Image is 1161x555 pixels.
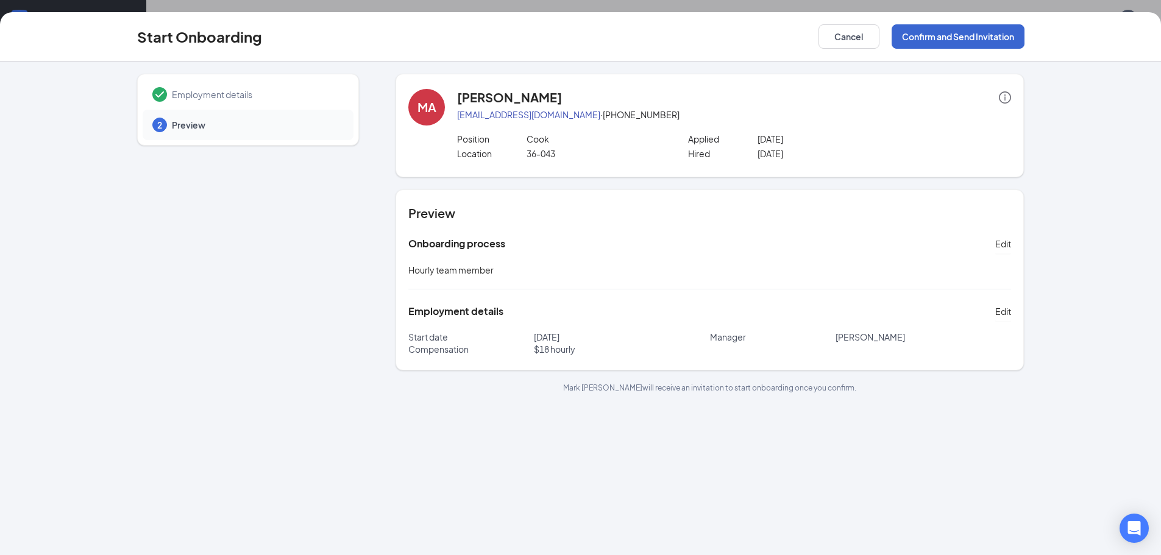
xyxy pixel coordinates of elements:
[157,119,162,131] span: 2
[457,109,600,120] a: [EMAIL_ADDRESS][DOMAIN_NAME]
[408,331,534,343] p: Start date
[995,305,1011,317] span: Edit
[688,147,758,160] p: Hired
[999,91,1011,104] span: info-circle
[527,133,665,145] p: Cook
[836,331,1012,343] p: [PERSON_NAME]
[818,24,879,49] button: Cancel
[408,264,494,275] span: Hourly team member
[710,331,836,343] p: Manager
[1120,514,1149,543] div: Open Intercom Messenger
[457,89,562,106] h4: [PERSON_NAME]
[688,133,758,145] p: Applied
[892,24,1024,49] button: Confirm and Send Invitation
[137,26,262,47] h3: Start Onboarding
[457,133,527,145] p: Position
[396,383,1024,393] p: Mark [PERSON_NAME] will receive an invitation to start onboarding once you confirm.
[408,305,503,318] h5: Employment details
[995,234,1011,253] button: Edit
[995,238,1011,250] span: Edit
[408,205,1011,222] h4: Preview
[534,343,710,355] p: $ 18 hourly
[417,99,436,116] div: MA
[534,331,710,343] p: [DATE]
[172,119,341,131] span: Preview
[408,237,505,250] h5: Onboarding process
[758,147,896,160] p: [DATE]
[408,343,534,355] p: Compensation
[457,108,1011,121] p: · [PHONE_NUMBER]
[527,147,665,160] p: 36-043
[758,133,896,145] p: [DATE]
[172,88,341,101] span: Employment details
[457,147,527,160] p: Location
[152,87,167,102] svg: Checkmark
[995,302,1011,321] button: Edit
